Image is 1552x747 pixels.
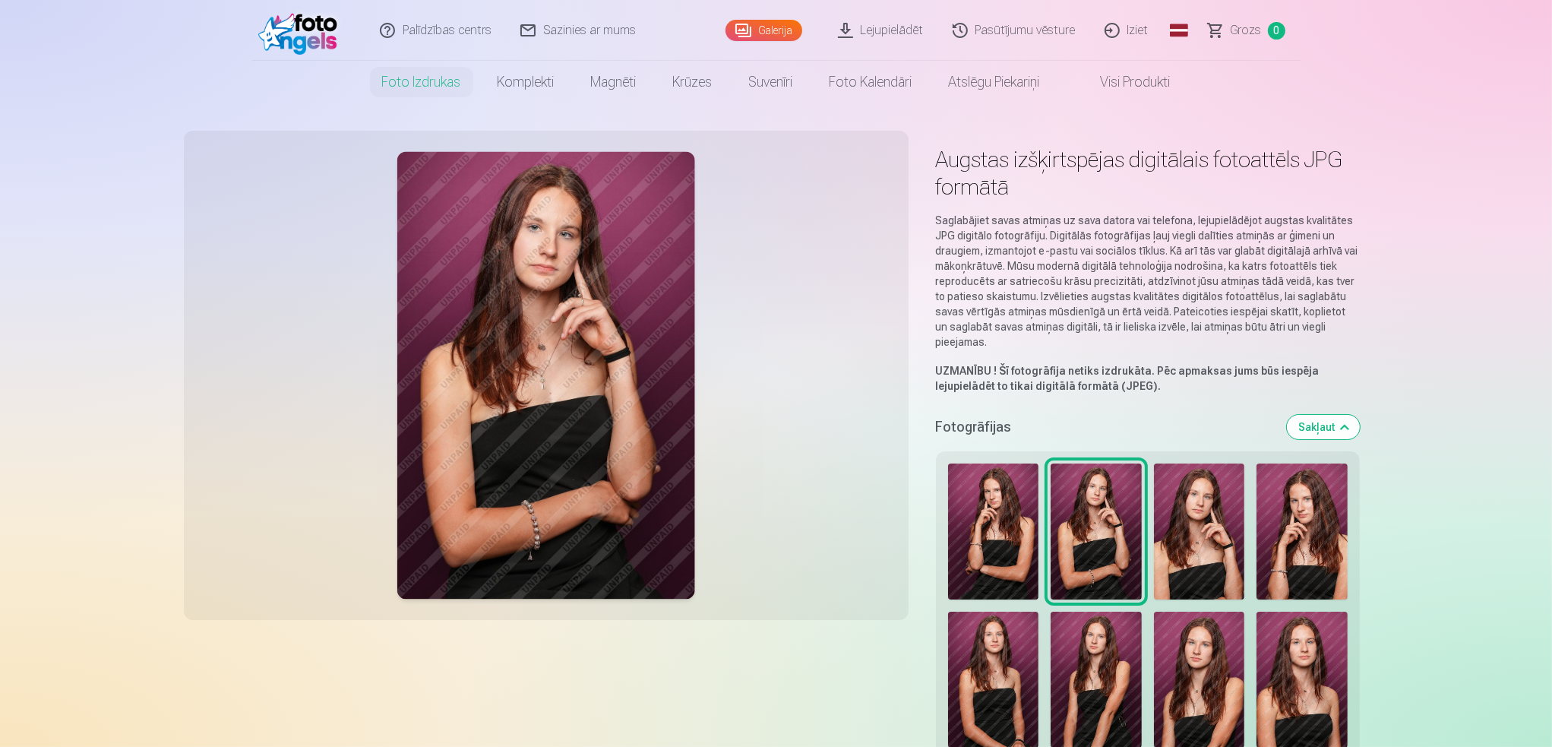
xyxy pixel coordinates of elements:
[1287,415,1360,439] button: Sakļaut
[258,6,346,55] img: /fa1
[655,61,731,103] a: Krūzes
[811,61,931,103] a: Foto kalendāri
[1231,21,1262,40] span: Grozs
[1268,22,1285,40] span: 0
[731,61,811,103] a: Suvenīri
[479,61,573,103] a: Komplekti
[573,61,655,103] a: Magnēti
[936,213,1360,350] p: Saglabājiet savas atmiņas uz sava datora vai telefona, lejupielādējot augstas kvalitātes JPG digi...
[936,365,1320,392] strong: Šī fotogrāfija netiks izdrukāta. Pēc apmaksas jums būs iespēja lejupielādēt to tikai digitālā for...
[1058,61,1189,103] a: Visi produkti
[931,61,1058,103] a: Atslēgu piekariņi
[725,20,802,41] a: Galerija
[936,146,1360,201] h1: Augstas izšķirtspējas digitālais fotoattēls JPG formātā
[936,416,1275,438] h5: Fotogrāfijas
[936,365,997,377] strong: UZMANĪBU !
[364,61,479,103] a: Foto izdrukas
